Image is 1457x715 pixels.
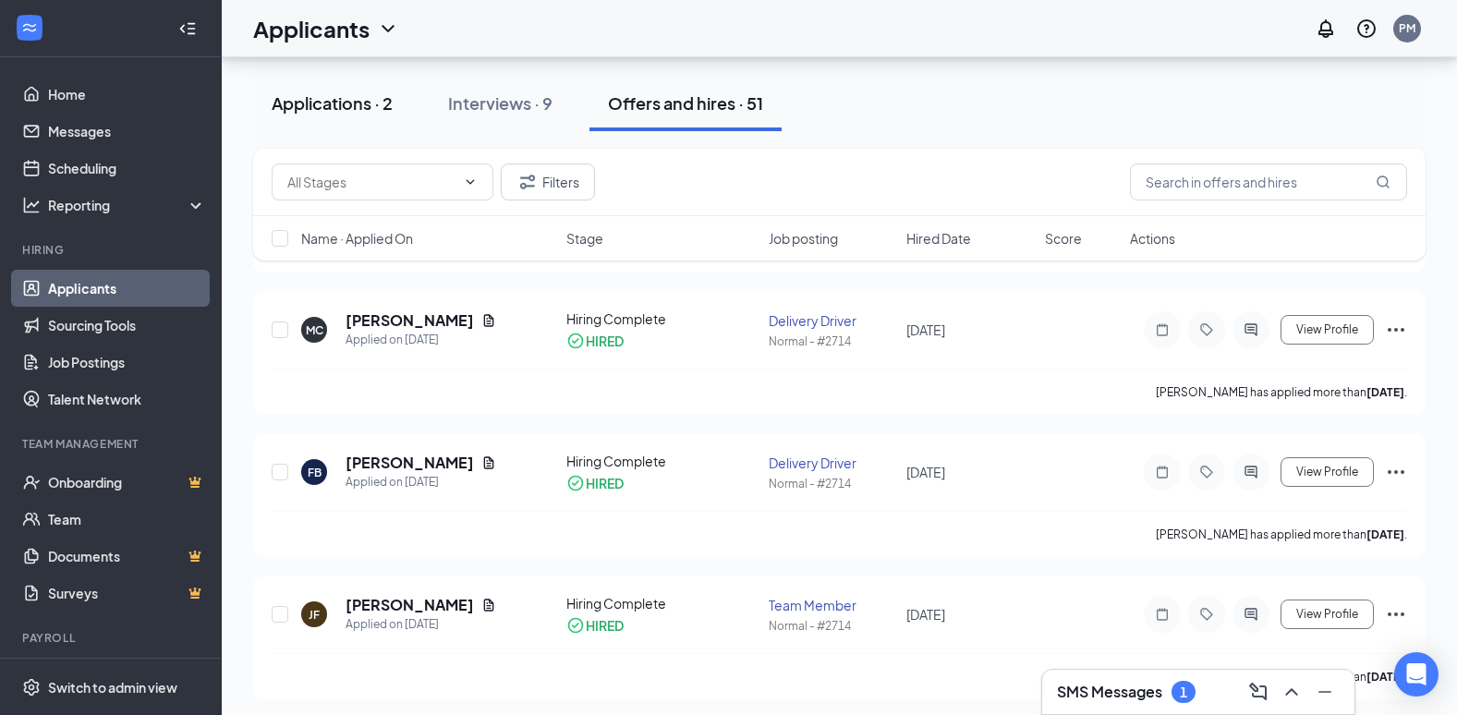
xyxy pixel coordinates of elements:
[287,172,455,192] input: All Stages
[308,465,322,480] div: FB
[48,113,206,150] a: Messages
[48,196,207,214] div: Reporting
[769,596,896,614] div: Team Member
[481,455,496,470] svg: Document
[1366,527,1404,541] b: [DATE]
[586,616,624,635] div: HIRED
[48,381,206,418] a: Talent Network
[48,678,177,697] div: Switch to admin view
[48,575,206,612] a: SurveysCrown
[22,196,41,214] svg: Analysis
[1281,315,1374,345] button: View Profile
[566,616,585,635] svg: CheckmarkCircle
[608,91,763,115] div: Offers and hires · 51
[346,615,496,634] div: Applied on [DATE]
[1151,322,1173,337] svg: Note
[1355,18,1378,40] svg: QuestionInfo
[272,91,393,115] div: Applications · 2
[48,76,206,113] a: Home
[1057,682,1162,702] h3: SMS Messages
[1366,670,1404,684] b: [DATE]
[48,501,206,538] a: Team
[448,91,552,115] div: Interviews · 9
[463,175,478,189] svg: ChevronDown
[1240,322,1262,337] svg: ActiveChat
[346,331,496,349] div: Applied on [DATE]
[48,344,206,381] a: Job Postings
[48,150,206,187] a: Scheduling
[1151,465,1173,479] svg: Note
[346,473,496,491] div: Applied on [DATE]
[377,18,399,40] svg: ChevronDown
[1296,466,1358,479] span: View Profile
[769,454,896,472] div: Delivery Driver
[1314,681,1336,703] svg: Minimize
[566,229,603,248] span: Stage
[1385,461,1407,483] svg: Ellipses
[769,618,896,634] div: Normal - #2714
[1399,20,1415,36] div: PM
[769,333,896,349] div: Normal - #2714
[769,476,896,491] div: Normal - #2714
[48,538,206,575] a: DocumentsCrown
[22,678,41,697] svg: Settings
[1130,164,1407,200] input: Search in offers and hires
[586,474,624,492] div: HIRED
[1156,527,1407,542] p: [PERSON_NAME] has applied more than .
[566,309,757,328] div: Hiring Complete
[301,229,413,248] span: Name · Applied On
[346,595,474,615] h5: [PERSON_NAME]
[346,310,474,331] h5: [PERSON_NAME]
[1151,607,1173,622] svg: Note
[346,453,474,473] h5: [PERSON_NAME]
[1376,175,1390,189] svg: MagnifyingGlass
[306,322,323,338] div: MC
[586,332,624,350] div: HIRED
[1296,323,1358,336] span: View Profile
[769,311,896,330] div: Delivery Driver
[1196,322,1218,337] svg: Tag
[1130,229,1175,248] span: Actions
[1156,384,1407,400] p: [PERSON_NAME] has applied more than .
[566,474,585,492] svg: CheckmarkCircle
[481,313,496,328] svg: Document
[566,452,757,470] div: Hiring Complete
[769,229,838,248] span: Job posting
[1196,607,1218,622] svg: Tag
[1385,319,1407,341] svg: Ellipses
[906,229,971,248] span: Hired Date
[516,171,539,193] svg: Filter
[22,630,202,646] div: Payroll
[906,464,945,480] span: [DATE]
[1180,685,1187,700] div: 1
[309,607,320,623] div: JF
[22,242,202,258] div: Hiring
[566,594,757,612] div: Hiring Complete
[1385,603,1407,625] svg: Ellipses
[1244,677,1273,707] button: ComposeMessage
[1296,608,1358,621] span: View Profile
[481,598,496,612] svg: Document
[1045,229,1082,248] span: Score
[1315,18,1337,40] svg: Notifications
[1277,677,1306,707] button: ChevronUp
[1281,600,1374,629] button: View Profile
[1394,652,1439,697] div: Open Intercom Messenger
[48,464,206,501] a: OnboardingCrown
[1240,607,1262,622] svg: ActiveChat
[501,164,595,200] button: Filter Filters
[1281,681,1303,703] svg: ChevronUp
[22,436,202,452] div: Team Management
[1281,457,1374,487] button: View Profile
[906,321,945,338] span: [DATE]
[1366,385,1404,399] b: [DATE]
[1247,681,1269,703] svg: ComposeMessage
[178,19,197,38] svg: Collapse
[253,13,370,44] h1: Applicants
[48,270,206,307] a: Applicants
[566,332,585,350] svg: CheckmarkCircle
[1310,677,1340,707] button: Minimize
[906,606,945,623] span: [DATE]
[1240,465,1262,479] svg: ActiveChat
[48,307,206,344] a: Sourcing Tools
